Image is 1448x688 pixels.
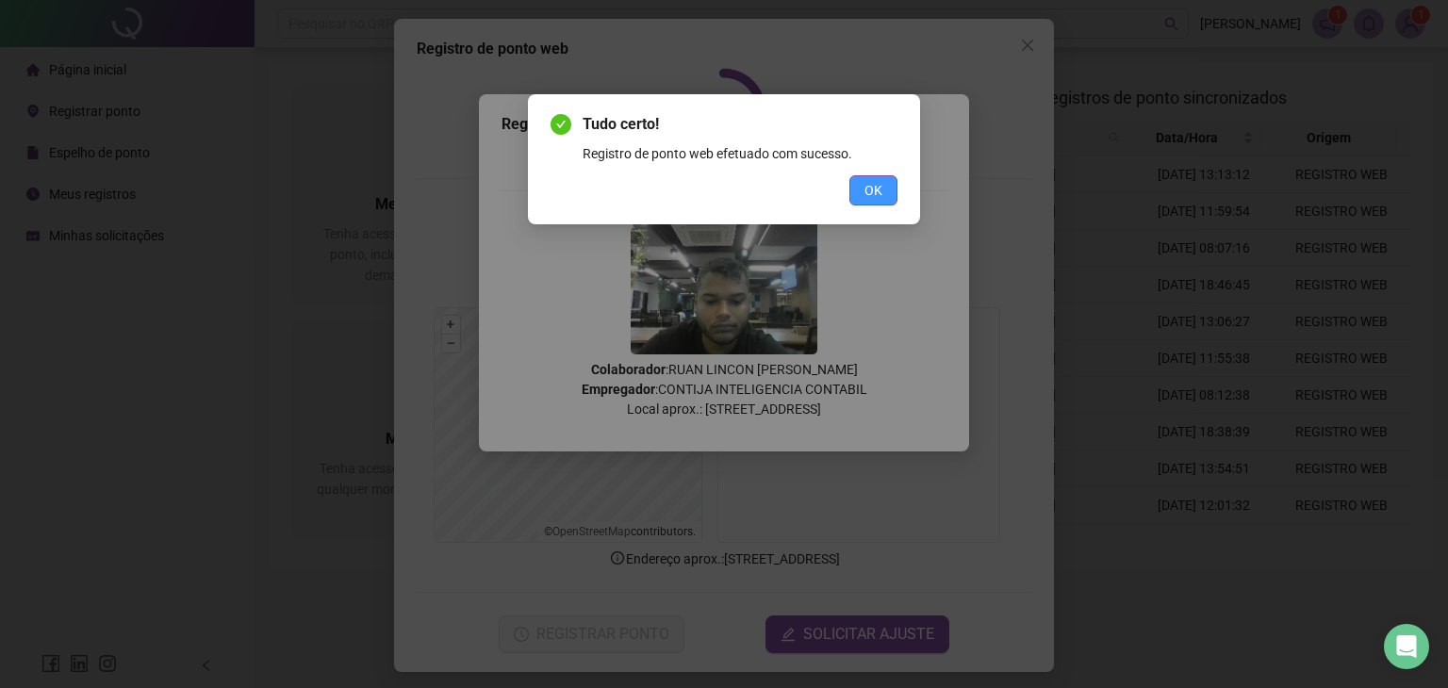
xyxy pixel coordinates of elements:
[583,113,897,136] span: Tudo certo!
[551,114,571,135] span: check-circle
[583,143,897,164] div: Registro de ponto web efetuado com sucesso.
[849,175,897,205] button: OK
[864,180,882,201] span: OK
[1384,624,1429,669] div: Open Intercom Messenger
